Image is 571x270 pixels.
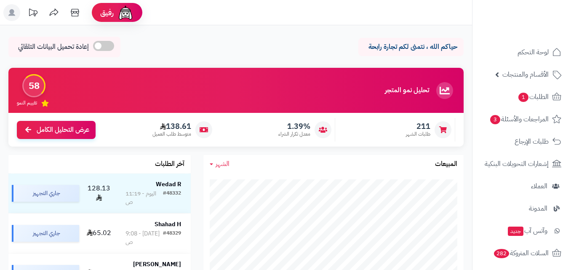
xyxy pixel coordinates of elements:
a: السلات المتروكة282 [478,243,566,263]
span: إشعارات التحويلات البنكية [485,158,549,170]
span: إعادة تحميل البيانات التلقائي [18,42,89,52]
div: [DATE] - 9:08 ص [125,230,163,246]
span: لوحة التحكم [518,46,549,58]
span: معدل تكرار الشراء [278,131,310,138]
img: ai-face.png [117,4,134,21]
span: المراجعات والأسئلة [489,113,549,125]
span: طلبات الإرجاع [515,136,549,147]
span: رفيق [100,8,114,18]
span: جديد [508,227,523,236]
div: #48329 [163,230,181,246]
span: 138.61 [152,122,191,131]
strong: Wedad R [156,180,181,189]
span: العملاء [531,180,547,192]
span: السلات المتروكة [493,247,549,259]
span: 3 [490,115,501,125]
a: عرض التحليل الكامل [17,121,96,139]
a: العملاء [478,176,566,196]
a: تحديثات المنصة [22,4,43,23]
span: 211 [406,122,430,131]
span: الشهر [216,159,229,169]
a: المدونة [478,198,566,219]
strong: [PERSON_NAME] [133,260,181,269]
a: الطلبات1 [478,87,566,107]
span: 1.39% [278,122,310,131]
div: #48332 [163,190,181,206]
a: طلبات الإرجاع [478,131,566,152]
span: 282 [494,249,509,259]
img: logo-2.png [514,6,563,24]
td: 65.02 [83,214,116,253]
td: 128.13 [83,174,116,213]
a: إشعارات التحويلات البنكية [478,154,566,174]
span: عرض التحليل الكامل [37,125,89,135]
span: وآتس آب [507,225,547,237]
span: الأقسام والمنتجات [502,69,549,80]
span: 1 [518,93,529,102]
span: المدونة [529,203,547,214]
a: المراجعات والأسئلة3 [478,109,566,129]
span: متوسط طلب العميل [152,131,191,138]
strong: Shahad H [155,220,181,229]
span: الطلبات [518,91,549,103]
div: اليوم - 11:19 ص [125,190,163,206]
div: جاري التجهيز [12,185,79,202]
h3: المبيعات [435,160,457,168]
p: حياكم الله ، نتمنى لكم تجارة رابحة [365,42,457,52]
div: جاري التجهيز [12,225,79,242]
span: طلبات الشهر [406,131,430,138]
h3: آخر الطلبات [155,160,184,168]
a: الشهر [210,159,229,169]
h3: تحليل نمو المتجر [385,87,429,94]
a: وآتس آبجديد [478,221,566,241]
span: تقييم النمو [17,99,37,107]
a: لوحة التحكم [478,42,566,62]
